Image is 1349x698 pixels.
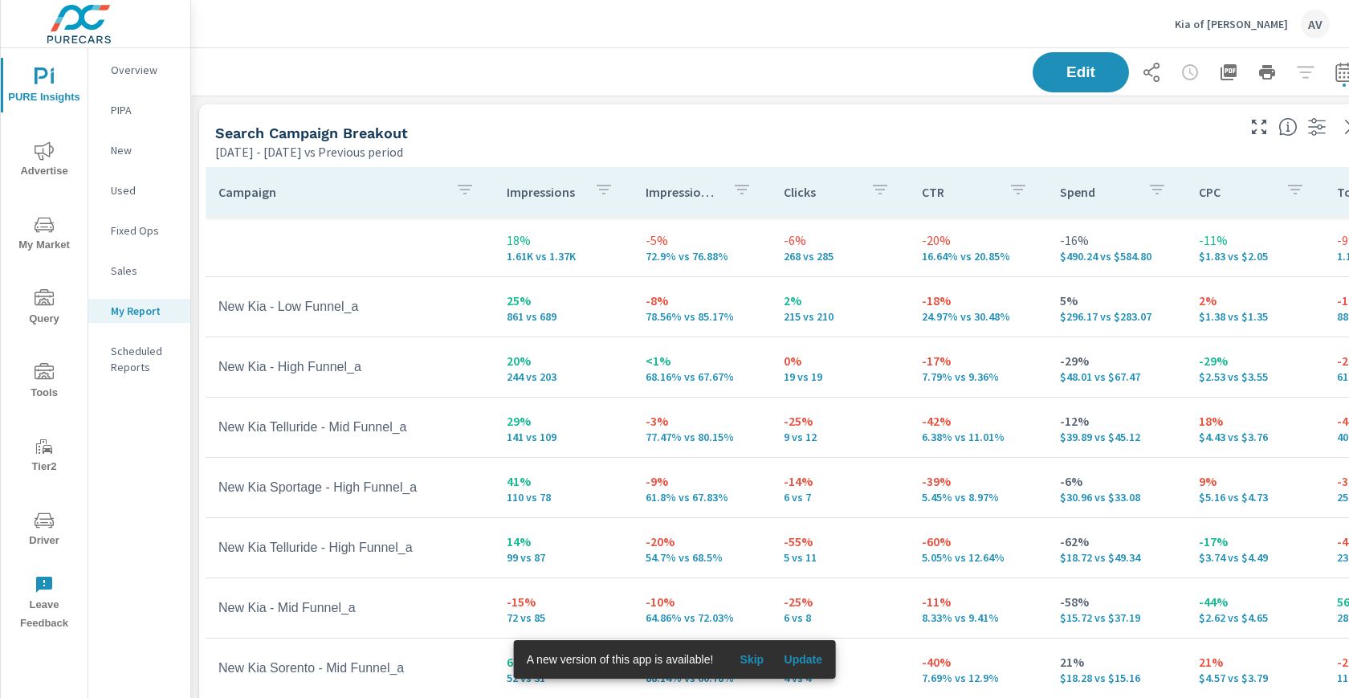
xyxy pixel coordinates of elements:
p: -29% [1060,351,1172,370]
p: 6 vs 8 [784,611,896,624]
p: -6% [1060,471,1172,491]
td: New Kia Telluride - High Funnel_a [206,528,494,568]
p: 77.47% vs 80.15% [646,431,758,443]
p: 21% [1199,652,1311,671]
p: -20% [646,532,758,551]
p: $3.74 vs $4.49 [1199,551,1311,564]
p: -39% [922,471,1034,491]
p: 25% [507,291,619,310]
div: AV [1301,10,1330,39]
div: nav menu [1,48,88,639]
p: -16% [1060,231,1172,250]
td: New Kia - High Funnel_a [206,347,494,387]
button: Edit [1033,52,1129,92]
button: Make Fullscreen [1246,114,1272,140]
p: -18% [922,291,1034,310]
p: 29% [507,411,619,431]
p: $1.83 vs $2.05 [1199,250,1311,263]
p: 2% [1199,291,1311,310]
p: 5.05% vs 12.64% [922,551,1034,564]
p: $15.72 vs $37.19 [1060,611,1172,624]
p: 7.69% vs 12.9% [922,671,1034,684]
div: Scheduled Reports [88,339,190,379]
p: -55% [784,532,896,551]
p: 21% [1060,652,1172,671]
p: $5.16 vs $4.73 [1199,491,1311,504]
td: New Kia Sportage - High Funnel_a [206,467,494,508]
p: 5% [1060,291,1172,310]
p: 2% [784,291,896,310]
p: 7.79% vs 9.36% [922,370,1034,383]
p: 5 vs 11 [784,551,896,564]
p: $1.38 vs $1.35 [1199,310,1311,323]
p: New [111,142,177,158]
p: 20% [507,351,619,370]
p: -25% [784,411,896,431]
p: 99 vs 87 [507,551,619,564]
span: Tools [6,363,83,402]
p: $2.62 vs $4.65 [1199,611,1311,624]
button: Print Report [1251,56,1283,88]
p: $490.24 vs $584.80 [1060,250,1172,263]
span: My Market [6,215,83,255]
p: 68% [507,652,619,671]
p: -17% [922,351,1034,370]
span: Advertise [6,141,83,181]
td: New Kia - Low Funnel_a [206,287,494,327]
p: -9% [646,471,758,491]
p: 54.7% vs 68.5% [646,551,758,564]
p: -5% [646,231,758,250]
p: 0% [784,351,896,370]
p: Kia of [PERSON_NAME] [1175,17,1288,31]
span: Query [6,289,83,329]
span: Leave Feedback [6,575,83,633]
div: Overview [88,58,190,82]
div: My Report [88,299,190,323]
div: Fixed Ops [88,218,190,243]
p: 14% [507,532,619,551]
p: 41% [507,471,619,491]
p: CPC [1199,184,1273,200]
p: 68.16% vs 67.67% [646,370,758,383]
span: A new version of this app is available! [527,653,714,666]
p: 268 vs 285 [784,250,896,263]
span: Update [784,652,822,667]
p: Impressions [507,184,581,200]
button: Share Report [1135,56,1168,88]
p: -58% [1060,592,1172,611]
p: Spend [1060,184,1134,200]
td: New Kia Sorento - Mid Funnel_a [206,648,494,688]
button: "Export Report to PDF" [1212,56,1245,88]
p: 9 vs 12 [784,431,896,443]
p: -11% [1199,231,1311,250]
p: -12% [1060,411,1172,431]
p: 6.38% vs 11.01% [922,431,1034,443]
p: 18% [507,231,619,250]
p: 88.14% vs 60.78% [646,671,758,684]
p: 24.97% vs 30.48% [922,310,1034,323]
span: This is a summary of Search performance results by campaign. Each column can be sorted. [1278,117,1298,137]
p: -17% [1199,532,1311,551]
p: -20% [922,231,1034,250]
p: -29% [1199,351,1311,370]
div: Used [88,178,190,202]
p: 141 vs 109 [507,431,619,443]
p: Clicks [784,184,858,200]
p: $30.96 vs $33.08 [1060,491,1172,504]
p: 19 vs 19 [784,370,896,383]
td: New Kia Telluride - Mid Funnel_a [206,407,494,447]
td: New Kia - Mid Funnel_a [206,588,494,628]
p: 110 vs 78 [507,491,619,504]
button: Update [777,647,829,672]
p: $2.53 vs $3.55 [1199,370,1311,383]
p: Campaign [218,184,442,200]
p: Sales [111,263,177,279]
h5: Search Campaign Breakout [215,124,408,141]
p: $4.43 vs $3.76 [1199,431,1311,443]
p: $18.28 vs $15.16 [1060,671,1172,684]
p: Impression Share [646,184,719,200]
p: 9% [1199,471,1311,491]
p: -8% [646,291,758,310]
span: Edit [1049,65,1113,80]
p: 64.86% vs 72.03% [646,611,758,624]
